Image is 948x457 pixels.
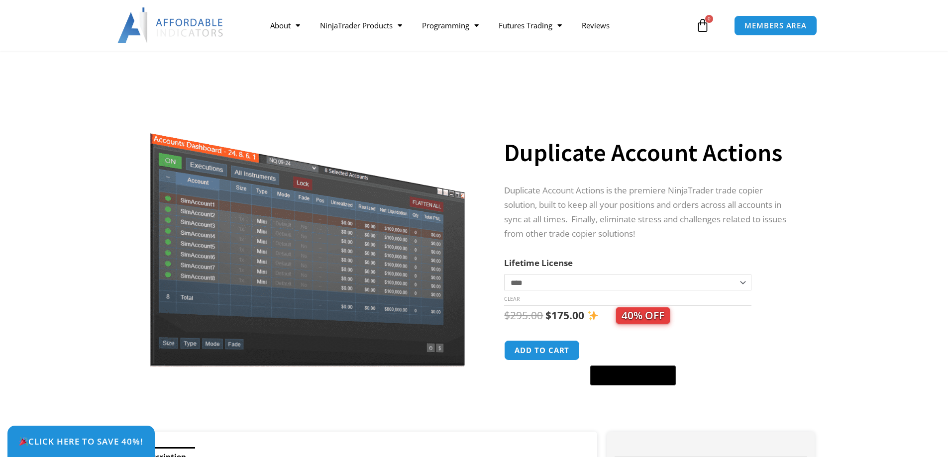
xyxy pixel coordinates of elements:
[19,437,143,446] span: Click Here to save 40%!
[504,135,795,170] h1: Duplicate Account Actions
[260,14,693,37] nav: Menu
[504,340,580,361] button: Add to cart
[504,183,795,241] p: Duplicate Account Actions is the premiere NinjaTrader trade copier solution, built to keep all yo...
[489,14,572,37] a: Futures Trading
[19,437,28,446] img: 🎉
[7,426,155,457] a: 🎉Click Here to save 40%!
[504,257,573,269] label: Lifetime License
[572,14,620,37] a: Reviews
[734,15,817,36] a: MEMBERS AREA
[588,310,598,321] img: ✨
[705,15,713,23] span: 0
[147,113,467,367] img: Screenshot 2024-08-26 15414455555
[504,295,520,302] a: Clear options
[744,22,807,29] span: MEMBERS AREA
[504,308,510,322] span: $
[504,391,795,400] iframe: PayPal Message 1
[681,11,725,40] a: 0
[310,14,412,37] a: NinjaTrader Products
[545,308,584,322] bdi: 175.00
[590,366,676,385] button: Buy with GPay
[260,14,310,37] a: About
[588,339,678,363] iframe: Secure express checkout frame
[504,308,543,322] bdi: 295.00
[412,14,489,37] a: Programming
[117,7,224,43] img: LogoAI | Affordable Indicators – NinjaTrader
[616,307,670,324] span: 40% OFF
[545,308,551,322] span: $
